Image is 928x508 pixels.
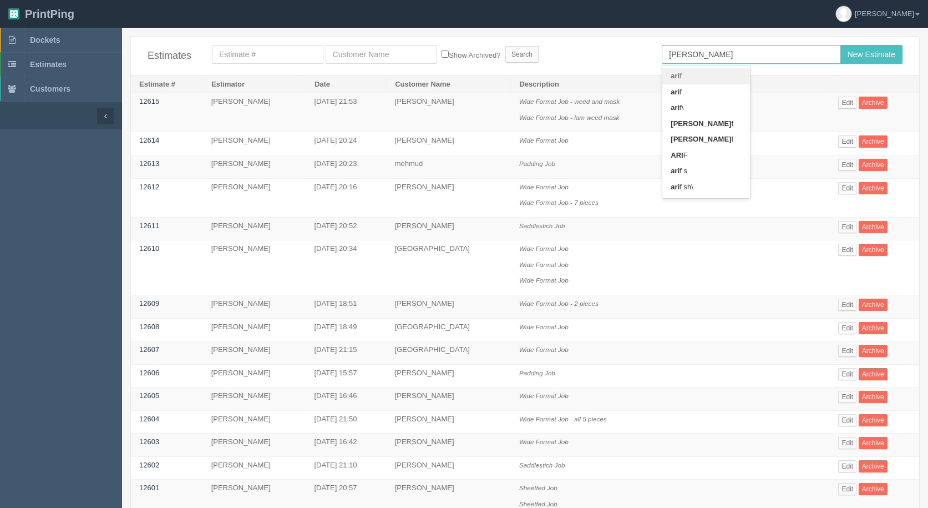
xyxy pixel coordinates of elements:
[859,135,888,148] a: Archive
[662,163,750,179] a: f s
[8,8,19,19] img: logo-3e63b451c926e2ac314895c53de4908e5d424f24456219fb08d385ab2e579770.png
[859,345,888,357] a: Archive
[671,119,731,128] strong: [PERSON_NAME]
[203,364,306,388] td: [PERSON_NAME]
[519,415,607,423] i: Wide Format Job - all 5 pieces
[838,345,856,357] a: Edit
[203,93,306,132] td: [PERSON_NAME]
[203,76,306,93] th: Estimator
[139,391,159,400] a: 12605
[203,178,306,217] td: [PERSON_NAME]
[306,456,386,480] td: [DATE] 21:10
[203,341,306,365] td: [PERSON_NAME]
[836,6,851,22] img: avatar_default-7531ab5dedf162e01f1e0bb0964e6a185e93c5c22dfe317fb01d7f8cd2b1632c.jpg
[519,484,557,491] i: Sheetfed Job
[306,388,386,411] td: [DATE] 16:46
[519,114,619,121] i: Wide Format Job - lam weed mask
[838,437,856,449] a: Edit
[203,318,306,341] td: [PERSON_NAME]
[838,414,856,426] a: Edit
[859,221,888,233] a: Archive
[139,97,159,105] a: 12615
[662,68,750,84] a: f
[30,36,60,44] span: Dockets
[139,369,159,377] a: 12606
[671,88,679,96] strong: ari
[662,84,750,100] a: f
[519,300,599,307] i: Wide Format Job - 2 pieces
[671,151,683,159] strong: ARI
[387,295,511,318] td: [PERSON_NAME]
[838,221,856,233] a: Edit
[519,98,620,105] i: Wide Format Job - weed and mask
[387,240,511,295] td: [GEOGRAPHIC_DATA]
[203,132,306,155] td: [PERSON_NAME]
[671,72,679,80] strong: ari
[859,368,888,380] a: Archive
[859,299,888,311] a: Archive
[519,183,569,190] i: Wide Format Job
[859,182,888,194] a: Archive
[306,93,386,132] td: [DATE] 21:53
[838,368,856,380] a: Edit
[671,167,679,175] strong: ari
[838,483,856,495] a: Edit
[203,434,306,457] td: [PERSON_NAME]
[306,155,386,179] td: [DATE] 20:23
[859,244,888,256] a: Archive
[442,48,500,61] label: Show Archived?
[442,51,449,58] input: Show Archived?
[306,76,386,93] th: Date
[859,97,888,109] a: Archive
[519,261,569,268] i: Wide Format Job
[838,159,856,171] a: Edit
[511,76,830,93] th: Description
[306,240,386,295] td: [DATE] 20:34
[139,183,159,191] a: 12612
[859,414,888,426] a: Archive
[662,148,750,164] a: F
[519,137,569,144] i: Wide Format Job
[203,388,306,411] td: [PERSON_NAME]
[139,299,159,308] a: 12609
[387,364,511,388] td: [PERSON_NAME]
[387,456,511,480] td: [PERSON_NAME]
[306,295,386,318] td: [DATE] 18:51
[859,437,888,449] a: Archive
[387,388,511,411] td: [PERSON_NAME]
[139,345,159,354] a: 12607
[387,76,511,93] th: Customer Name
[203,456,306,480] td: [PERSON_NAME]
[203,410,306,434] td: [PERSON_NAME]
[662,100,750,116] a: f\
[838,182,856,194] a: Edit
[139,461,159,469] a: 12602
[306,132,386,155] td: [DATE] 20:24
[838,244,856,256] a: Edit
[671,103,679,112] strong: ari
[859,391,888,403] a: Archive
[519,245,569,252] i: Wide Format Job
[148,51,195,62] h4: Estimates
[306,434,386,457] td: [DATE] 16:42
[519,323,569,330] i: Wide Format Job
[838,135,856,148] a: Edit
[387,132,511,155] td: [PERSON_NAME]
[131,76,203,93] th: Estimate #
[203,295,306,318] td: [PERSON_NAME]
[519,461,565,469] i: Saddlestich Job
[306,178,386,217] td: [DATE] 20:16
[387,318,511,341] td: [GEOGRAPHIC_DATA]
[306,364,386,388] td: [DATE] 15:57
[139,136,159,144] a: 12614
[306,217,386,240] td: [DATE] 20:52
[859,460,888,472] a: Archive
[203,155,306,179] td: [PERSON_NAME]
[212,45,323,64] input: Estimate #
[519,369,555,376] i: Padding Job
[30,84,70,93] span: Customers
[859,322,888,334] a: Archive
[662,179,750,195] a: f sh\
[30,60,67,69] span: Estimates
[859,159,888,171] a: Archive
